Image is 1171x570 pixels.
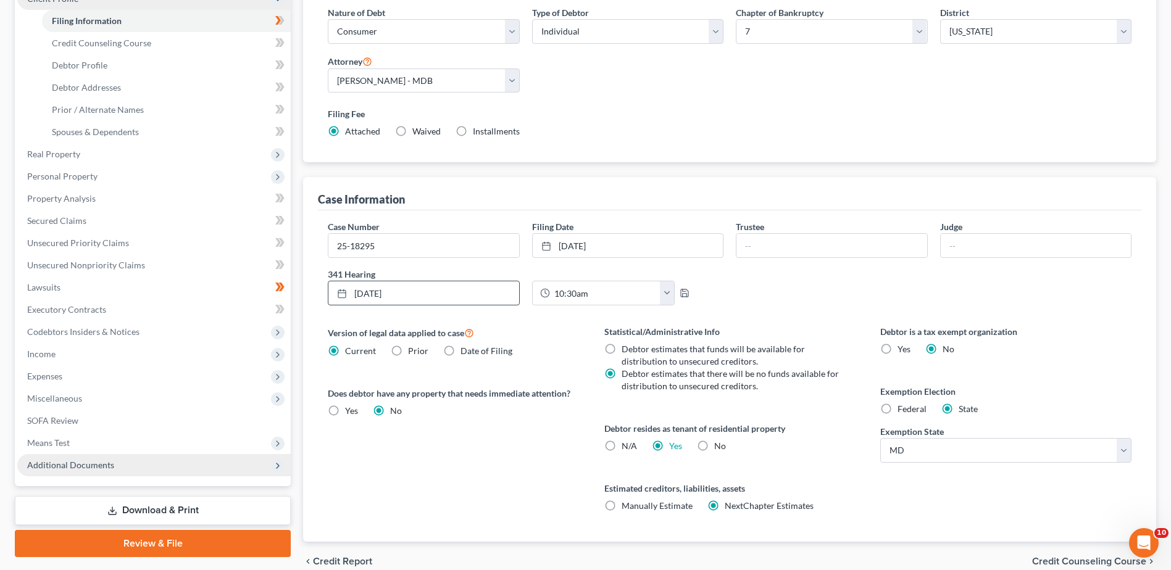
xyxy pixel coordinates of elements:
label: Judge [940,220,962,233]
span: Real Property [27,149,80,159]
label: Attorney [328,54,372,68]
a: Spouses & Dependents [42,121,291,143]
span: Debtor Addresses [52,82,121,93]
label: Chapter of Bankruptcy [736,6,823,19]
span: Waived [412,126,441,136]
a: Debtor Addresses [42,76,291,99]
a: Prior / Alternate Names [42,99,291,121]
span: Lawsuits [27,282,60,292]
input: -- [736,234,927,257]
label: Version of legal data applied to case [328,325,579,340]
a: Review & File [15,530,291,557]
span: Credit Counseling Course [52,38,151,48]
a: [DATE] [533,234,723,257]
span: Manually Estimate [622,500,693,511]
a: SOFA Review [17,410,291,432]
a: Unsecured Priority Claims [17,232,291,254]
label: Exemption State [880,425,944,438]
label: Debtor resides as tenant of residential property [604,422,856,435]
a: [DATE] [328,281,519,305]
span: Means Test [27,437,70,448]
span: Miscellaneous [27,393,82,403]
span: NextChapter Estimates [725,500,814,511]
span: Debtor estimates that there will be no funds available for distribution to unsecured creditors. [622,368,839,391]
span: Personal Property [27,171,98,181]
a: Lawsuits [17,276,291,299]
label: 341 Hearing [322,268,730,281]
span: Credit Report [313,556,372,566]
span: Yes [345,405,358,416]
a: Yes [669,440,682,451]
span: Attached [345,126,380,136]
label: Statistical/Administrative Info [604,325,856,338]
a: Property Analysis [17,188,291,210]
span: Date of Filing [460,345,512,356]
span: Federal [898,403,927,414]
span: Unsecured Priority Claims [27,238,129,248]
label: Type of Debtor [532,6,589,19]
span: 10 [1154,528,1169,538]
span: Codebtors Insiders & Notices [27,326,140,337]
span: Expenses [27,371,62,381]
span: Current [345,345,376,356]
a: Credit Counseling Course [42,32,291,54]
label: Filing Fee [328,107,1131,120]
span: Additional Documents [27,460,114,470]
a: Filing Information [42,10,291,32]
div: Case Information [318,192,405,207]
span: Debtor Profile [52,60,107,70]
a: Download & Print [15,496,291,525]
span: Unsecured Nonpriority Claims [27,260,145,270]
span: Executory Contracts [27,304,106,315]
span: Income [27,349,56,359]
span: No [943,344,954,354]
button: Credit Counseling Course chevron_right [1032,556,1156,566]
span: No [714,440,726,451]
input: -- : -- [550,281,661,305]
button: chevron_left Credit Report [303,556,372,566]
a: Executory Contracts [17,299,291,321]
span: No [390,405,402,416]
span: State [959,403,978,414]
span: Prior [408,345,428,356]
a: Secured Claims [17,210,291,232]
span: Spouses & Dependents [52,126,139,137]
span: Prior / Alternate Names [52,104,144,115]
i: chevron_left [303,556,313,566]
input: -- [941,234,1131,257]
a: Debtor Profile [42,54,291,76]
span: Filing Information [52,15,122,26]
label: Case Number [328,220,380,233]
label: Trustee [736,220,764,233]
span: Installments [473,126,520,136]
label: Exemption Election [880,385,1131,398]
label: Debtor is a tax exempt organization [880,325,1131,338]
span: SOFA Review [27,415,78,426]
span: Yes [898,344,911,354]
label: District [940,6,969,19]
span: Credit Counseling Course [1032,556,1146,566]
iframe: Intercom live chat [1129,528,1159,558]
label: Filing Date [532,220,573,233]
label: Nature of Debt [328,6,385,19]
span: Secured Claims [27,215,86,226]
i: chevron_right [1146,556,1156,566]
label: Estimated creditors, liabilities, assets [604,482,856,495]
input: Enter case number... [328,234,519,257]
span: Debtor estimates that funds will be available for distribution to unsecured creditors. [622,344,805,366]
a: Unsecured Nonpriority Claims [17,254,291,276]
span: N/A [622,440,637,451]
span: Property Analysis [27,193,96,204]
label: Does debtor have any property that needs immediate attention? [328,387,579,400]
